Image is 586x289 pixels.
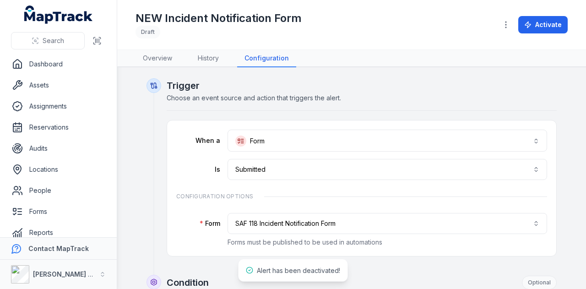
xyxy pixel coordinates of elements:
button: Search [11,32,85,49]
div: Draft [136,26,160,38]
a: Dashboard [7,55,109,73]
a: Overview [136,50,179,67]
div: Configuration Options [176,187,547,206]
button: Activate [518,16,568,33]
a: Reports [7,224,109,242]
strong: Contact MapTrack [28,245,89,252]
button: SAF 118 Incident Notification Form [228,213,547,234]
p: Forms must be published to be used in automations [228,238,547,247]
a: MapTrack [24,5,93,24]
a: Configuration [237,50,296,67]
span: Alert has been deactivated! [257,267,340,274]
a: Assignments [7,97,109,115]
a: Audits [7,139,109,158]
a: Forms [7,202,109,221]
strong: [PERSON_NAME] Group [33,270,108,278]
button: Form [228,130,547,152]
button: Submitted [228,159,547,180]
label: Form [176,219,220,228]
span: Choose an event source and action that triggers the alert. [167,94,341,102]
a: History [190,50,226,67]
a: People [7,181,109,200]
a: Reservations [7,118,109,136]
span: Search [43,36,64,45]
label: Is [176,165,220,174]
a: Locations [7,160,109,179]
label: When a [176,136,220,145]
h2: Trigger [167,79,557,92]
a: Assets [7,76,109,94]
h1: NEW Incident Notification Form [136,11,302,26]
